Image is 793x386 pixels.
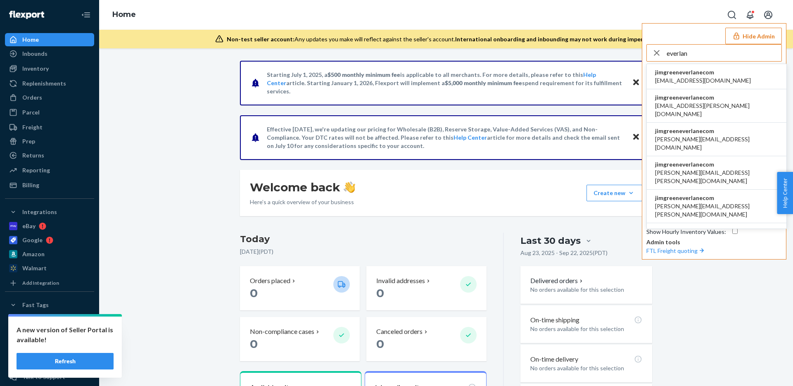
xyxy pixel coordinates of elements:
[5,179,94,192] a: Billing
[267,71,624,95] p: Starting July 1, 2025, a is applicable to all merchants. For more details, please refer to this a...
[655,76,751,85] span: [EMAIL_ADDRESS][DOMAIN_NAME]
[5,205,94,219] button: Integrations
[22,264,47,272] div: Walmart
[655,135,778,152] span: [PERSON_NAME][EMAIL_ADDRESS][DOMAIN_NAME]
[5,234,94,247] a: Google
[250,327,314,336] p: Non-compliance cases
[742,7,758,23] button: Open notifications
[530,355,578,364] p: On-time delivery
[22,301,49,309] div: Fast Tags
[530,325,642,333] p: No orders available for this selection
[17,325,114,345] p: A new version of Seller Portal is available!
[328,71,400,78] span: $500 monthly minimum fee
[655,202,778,219] span: [PERSON_NAME][EMAIL_ADDRESS][PERSON_NAME][DOMAIN_NAME]
[5,298,94,312] button: Fast Tags
[5,356,94,369] a: Settings
[5,106,94,119] a: Parcel
[22,108,40,117] div: Parcel
[240,248,487,256] p: [DATE] ( PDT )
[646,247,706,254] a: FTL Freight quoting
[22,50,47,58] div: Inbounds
[5,164,94,177] a: Reporting
[376,337,384,351] span: 0
[530,286,642,294] p: No orders available for this selection
[655,194,778,202] span: jimgreeneverlanecom
[520,234,581,247] div: Last 30 days
[5,47,94,60] a: Inbounds
[22,64,49,73] div: Inventory
[760,7,776,23] button: Open account menu
[655,102,778,118] span: [EMAIL_ADDRESS][PERSON_NAME][DOMAIN_NAME]
[5,343,94,353] a: Add Fast Tag
[227,36,294,43] span: Non-test seller account:
[5,219,94,233] a: eBay
[22,151,44,160] div: Returns
[17,353,114,369] button: Refresh
[22,123,43,131] div: Freight
[646,238,782,246] p: Admin tools
[5,91,94,104] a: Orders
[250,198,355,206] p: Here’s a quick overview of your business
[22,236,43,244] div: Google
[5,248,94,261] a: Amazon
[366,317,486,361] button: Canceled orders 0
[5,33,94,46] a: Home
[250,286,258,300] span: 0
[5,312,94,326] a: eBay Fast Tags
[724,7,740,23] button: Open Search Box
[631,77,641,89] button: Close
[655,127,778,135] span: jimgreeneverlanecom
[5,77,94,90] a: Replenishments
[267,125,624,150] p: Effective [DATE], we're updating our pricing for Wholesale (B2B), Reserve Storage, Value-Added Se...
[5,262,94,275] a: Walmart
[106,3,142,27] ol: breadcrumbs
[112,10,136,19] a: Home
[631,131,641,143] button: Close
[5,149,94,162] a: Returns
[5,370,94,384] a: Talk to Support
[5,135,94,148] a: Prep
[586,185,642,201] button: Create new
[9,11,44,19] img: Flexport logo
[250,180,355,195] h1: Welcome back
[22,166,50,174] div: Reporting
[250,337,258,351] span: 0
[22,222,36,230] div: eBay
[655,68,751,76] span: jimgreeneverlanecom
[530,364,642,372] p: No orders available for this selection
[455,36,669,43] span: International onboarding and inbounding may not work during impersonation.
[240,266,360,310] button: Orders placed 0
[655,227,751,236] span: jimgreeneverlanecom
[376,286,384,300] span: 0
[5,326,94,340] a: Walmart Fast Tags
[5,278,94,288] a: Add Integration
[227,35,669,43] div: Any updates you make will reflect against the seller's account.
[78,7,94,23] button: Close Navigation
[250,276,290,286] p: Orders placed
[667,45,781,61] input: Search or paste seller ID
[22,279,59,286] div: Add Integration
[5,121,94,134] a: Freight
[376,327,423,336] p: Canceled orders
[22,208,57,216] div: Integrations
[530,315,579,325] p: On-time shipping
[530,276,584,286] button: Delivered orders
[646,228,726,236] div: Show Hourly Inventory Values :
[725,28,782,44] button: Hide Admin
[5,62,94,75] a: Inventory
[22,93,42,102] div: Orders
[445,79,522,86] span: $5,000 monthly minimum fee
[366,266,486,310] button: Invalid addresses 0
[22,79,66,88] div: Replenishments
[376,276,425,286] p: Invalid addresses
[655,169,778,185] span: [PERSON_NAME][EMAIL_ADDRESS][PERSON_NAME][DOMAIN_NAME]
[777,172,793,214] button: Help Center
[22,181,39,189] div: Billing
[520,249,608,257] p: Aug 23, 2025 - Sep 22, 2025 ( PDT )
[655,160,778,169] span: jimgreeneverlanecom
[22,250,45,258] div: Amazon
[22,137,35,145] div: Prep
[655,93,778,102] span: jimgreeneverlanecom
